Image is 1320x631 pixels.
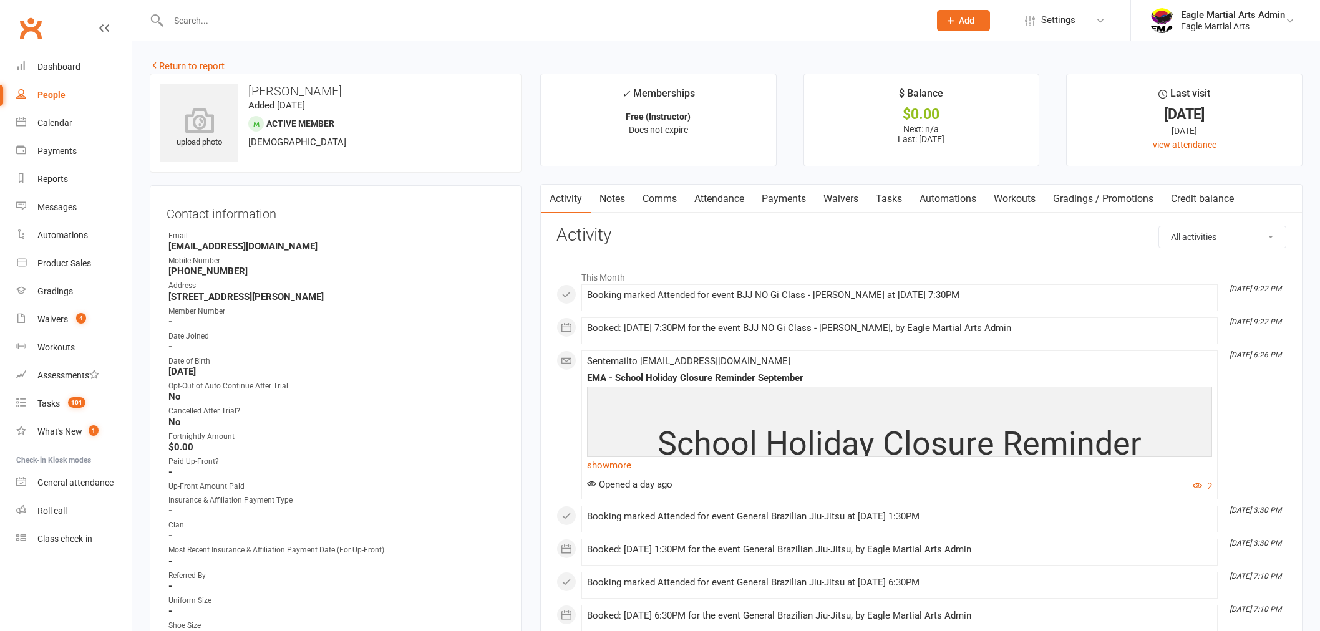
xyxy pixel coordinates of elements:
[168,595,505,607] div: Uniform Size
[168,355,505,367] div: Date of Birth
[16,390,132,418] a: Tasks 101
[556,226,1286,245] h3: Activity
[168,380,505,392] div: Opt-Out of Auto Continue After Trial
[815,108,1028,121] div: $0.00
[1230,317,1281,326] i: [DATE] 9:22 PM
[150,60,225,72] a: Return to report
[168,330,505,342] div: Date Joined
[1193,479,1212,494] button: 2
[37,118,72,128] div: Calendar
[167,202,505,221] h3: Contact information
[168,306,505,317] div: Member Number
[1153,140,1216,150] a: view attendance
[168,556,505,567] strong: -
[37,426,82,436] div: What's New
[37,230,88,240] div: Automations
[37,398,60,408] div: Tasks
[16,362,132,390] a: Assessments
[16,418,132,446] a: What's New1
[248,137,346,148] span: [DEMOGRAPHIC_DATA]
[16,334,132,362] a: Workouts
[587,610,1212,621] div: Booked: [DATE] 6:30PM for the event General Brazilian Jiu-Jitsu, by Eagle Martial Arts Admin
[160,108,238,149] div: upload photo
[686,185,753,213] a: Attendance
[590,426,1209,461] h1: School Holiday Closure Reminder
[37,146,77,156] div: Payments
[1230,539,1281,547] i: [DATE] 3:30 PM
[168,431,505,443] div: Fortnightly Amount
[587,323,1212,334] div: Booked: [DATE] 7:30PM for the event BJJ NO Gi Class - [PERSON_NAME], by Eagle Martial Arts Admin
[629,125,688,135] span: Does not expire
[168,230,505,242] div: Email
[587,456,1212,474] a: show more
[168,494,505,506] div: Insurance & Affiliation Payment Type
[587,544,1212,555] div: Booked: [DATE] 1:30PM for the event General Brazilian Jiu-Jitsu, by Eagle Martial Arts Admin
[1158,85,1210,108] div: Last visit
[168,241,505,252] strong: [EMAIL_ADDRESS][DOMAIN_NAME]
[37,370,99,380] div: Assessments
[1041,6,1075,34] span: Settings
[76,313,86,324] span: 4
[16,81,132,109] a: People
[622,85,695,108] div: Memberships
[248,100,305,111] time: Added [DATE]
[168,466,505,478] strong: -
[16,277,132,306] a: Gradings
[1162,185,1243,213] a: Credit balance
[16,306,132,334] a: Waivers 4
[753,185,815,213] a: Payments
[959,16,974,26] span: Add
[1181,9,1285,21] div: Eagle Martial Arts Admin
[1078,108,1291,121] div: [DATE]
[37,62,80,72] div: Dashboard
[556,264,1286,284] li: This Month
[168,481,505,493] div: Up-Front Amount Paid
[16,53,132,81] a: Dashboard
[168,255,505,267] div: Mobile Number
[168,605,505,617] strong: -
[168,366,505,377] strong: [DATE]
[587,577,1212,588] div: Booking marked Attended for event General Brazilian Jiu-Jitsu at [DATE] 6:30PM
[15,12,46,44] a: Clubworx
[1230,605,1281,614] i: [DATE] 7:10 PM
[168,441,505,453] strong: $0.00
[165,12,921,29] input: Search...
[168,341,505,352] strong: -
[266,118,334,128] span: Active member
[37,478,114,488] div: General attendance
[1230,572,1281,580] i: [DATE] 7:10 PM
[815,185,867,213] a: Waivers
[587,511,1212,522] div: Booking marked Attended for event General Brazilian Jiu-Jitsu at [DATE] 1:30PM
[37,342,75,352] div: Workouts
[89,425,99,436] span: 1
[37,314,68,324] div: Waivers
[16,249,132,277] a: Product Sales
[168,280,505,292] div: Address
[37,258,91,268] div: Product Sales
[1150,8,1175,33] img: thumb_image1738041739.png
[168,391,505,402] strong: No
[587,355,790,367] span: Sent email to [EMAIL_ADDRESS][DOMAIN_NAME]
[937,10,990,31] button: Add
[1044,185,1162,213] a: Gradings / Promotions
[16,137,132,165] a: Payments
[591,185,634,213] a: Notes
[1230,284,1281,293] i: [DATE] 9:22 PM
[16,497,132,525] a: Roll call
[168,405,505,417] div: Cancelled After Trial?
[16,165,132,193] a: Reports
[168,580,505,592] strong: -
[168,316,505,327] strong: -
[37,534,92,544] div: Class check-in
[1230,350,1281,359] i: [DATE] 6:26 PM
[16,193,132,221] a: Messages
[168,544,505,556] div: Most Recent Insurance & Affiliation Payment Date (For Up-Front)
[168,570,505,582] div: Referred By
[634,185,686,213] a: Comms
[587,373,1212,383] div: EMA - School Holiday Closure Reminder September
[1078,124,1291,138] div: [DATE]
[37,202,77,212] div: Messages
[899,85,943,108] div: $ Balance
[16,221,132,249] a: Automations
[168,291,505,302] strong: [STREET_ADDRESS][PERSON_NAME]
